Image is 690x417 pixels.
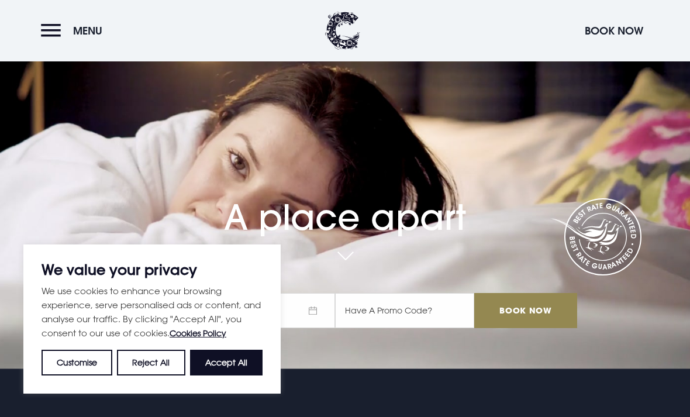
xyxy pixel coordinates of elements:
[190,350,263,375] button: Accept All
[335,293,474,328] input: Have A Promo Code?
[41,18,108,43] button: Menu
[23,244,281,394] div: We value your privacy
[117,350,185,375] button: Reject All
[325,12,360,50] img: Clandeboye Lodge
[113,171,577,238] h1: A place apart
[474,293,577,328] input: Book Now
[42,284,263,340] p: We use cookies to enhance your browsing experience, serve personalised ads or content, and analys...
[42,350,112,375] button: Customise
[42,263,263,277] p: We value your privacy
[170,328,226,338] a: Cookies Policy
[73,24,102,37] span: Menu
[579,18,649,43] button: Book Now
